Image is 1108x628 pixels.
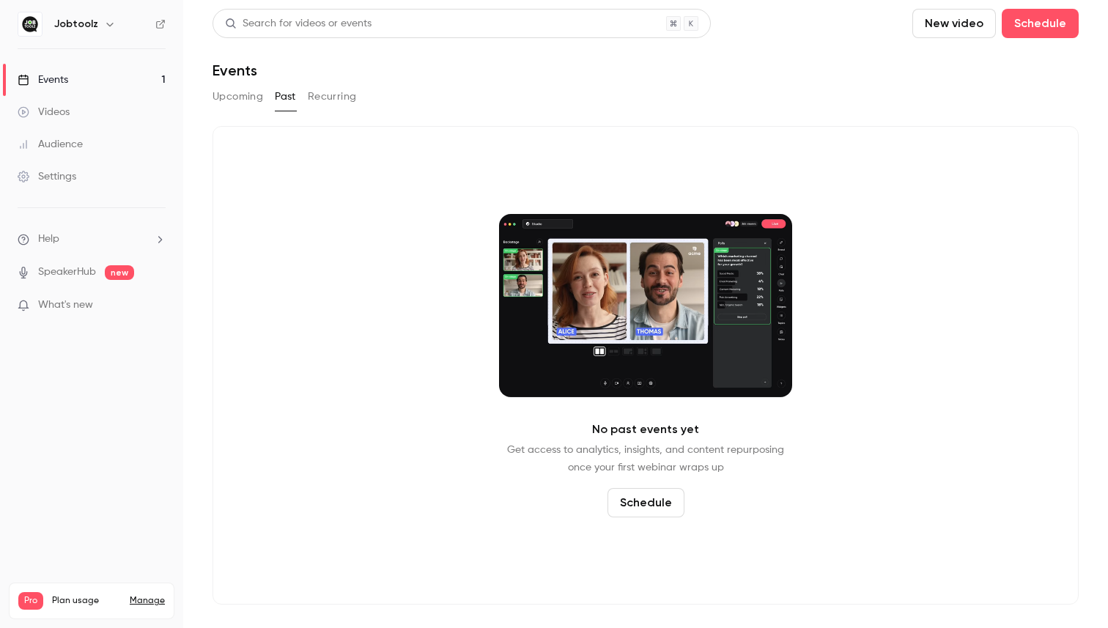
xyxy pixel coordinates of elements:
[507,441,784,476] p: Get access to analytics, insights, and content repurposing once your first webinar wraps up
[18,232,166,247] li: help-dropdown-opener
[38,232,59,247] span: Help
[18,592,43,610] span: Pro
[52,595,121,607] span: Plan usage
[592,421,699,438] p: No past events yet
[54,17,98,32] h6: Jobtoolz
[225,16,372,32] div: Search for videos or events
[275,85,296,108] button: Past
[105,265,134,280] span: new
[213,85,263,108] button: Upcoming
[912,9,996,38] button: New video
[607,488,684,517] button: Schedule
[18,105,70,119] div: Videos
[18,169,76,184] div: Settings
[38,265,96,280] a: SpeakerHub
[38,298,93,313] span: What's new
[18,73,68,87] div: Events
[1002,9,1079,38] button: Schedule
[308,85,357,108] button: Recurring
[148,299,166,312] iframe: Noticeable Trigger
[213,62,257,79] h1: Events
[18,12,42,36] img: Jobtoolz
[18,137,83,152] div: Audience
[130,595,165,607] a: Manage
